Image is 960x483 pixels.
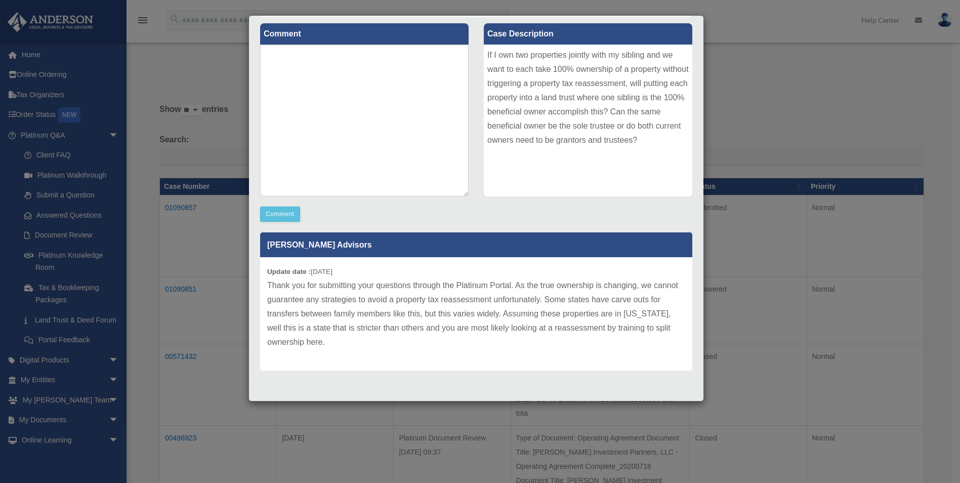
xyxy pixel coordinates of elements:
label: Comment [260,23,469,45]
p: Thank you for submitting your questions through the Platinum Portal. As the true ownership is cha... [267,278,685,349]
label: Case Description [484,23,692,45]
p: [PERSON_NAME] Advisors [260,232,692,257]
button: Comment [260,207,300,222]
div: If I own two properties jointly with my sibling and we want to each take 100% ownership of a prop... [484,45,692,196]
b: Update date : [267,268,311,275]
small: [DATE] [267,268,332,275]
